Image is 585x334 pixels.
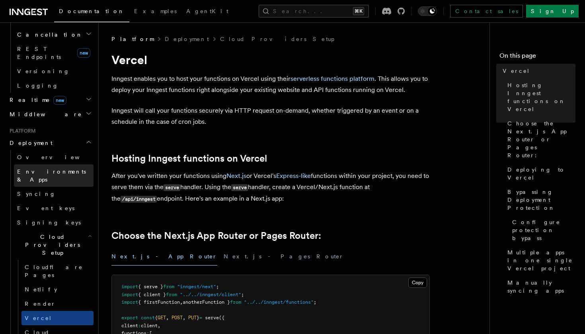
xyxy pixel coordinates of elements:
span: { firstFunction [138,299,180,305]
span: Signing keys [17,219,81,226]
a: AgentKit [181,2,233,21]
span: const [141,315,155,320]
span: , [183,315,185,320]
span: PUT [188,315,197,320]
span: from [163,284,174,289]
span: Overview [17,154,99,160]
span: import [121,299,138,305]
span: Platform [111,35,154,43]
a: Bypassing Deployment Protection [504,185,575,215]
a: serverless functions platform [291,75,374,82]
a: Hosting Inngest functions on Vercel [504,78,575,116]
a: Multiple apps in one single Vercel project [504,245,575,275]
span: Deploying to Vercel [507,166,575,182]
a: Hosting Inngest functions on Vercel [111,153,267,164]
a: Next.js [226,172,246,180]
code: /api/inngest [121,196,157,203]
code: serve [164,184,180,191]
a: Vercel [21,311,94,325]
a: Deployment [165,35,209,43]
span: Cancellation [14,31,83,39]
button: Deployment [6,136,94,150]
a: Choose the Next.js App Router or Pages Router: [111,230,321,241]
span: ; [241,292,244,297]
a: Cloudflare Pages [21,260,94,282]
span: : [138,323,141,328]
a: Cloud Providers Setup [220,35,334,43]
span: Syncing [17,191,56,197]
a: Netlify [21,282,94,297]
span: { serve } [138,284,163,289]
button: Realtimenew [6,93,94,107]
span: Manually syncing apps [507,279,575,295]
button: Next.js - Pages Router [224,248,344,266]
a: Versioning [14,64,94,78]
span: from [230,299,241,305]
a: Environments & Apps [14,164,94,187]
span: Documentation [59,8,125,14]
span: Hosting Inngest functions on Vercel [507,81,575,113]
span: , [180,299,183,305]
span: GET [158,315,166,320]
span: Cloudflare Pages [25,264,83,278]
span: { client } [138,292,166,297]
span: from [166,292,177,297]
span: Logging [17,82,58,89]
p: After you've written your functions using or Vercel's functions within your project, you need to ... [111,170,430,205]
a: Choose the Next.js App Router or Pages Router: [504,116,575,162]
span: ; [314,299,316,305]
span: Environments & Apps [17,168,86,183]
h1: Vercel [111,53,430,67]
span: anotherFunction } [183,299,230,305]
span: Deployment [6,139,53,147]
span: "inngest/next" [177,284,216,289]
span: REST Endpoints [17,46,61,60]
span: import [121,284,138,289]
a: Examples [129,2,181,21]
a: Configure protection bypass [509,215,575,245]
span: Cloud Providers Setup [14,233,88,257]
a: Documentation [54,2,129,22]
span: Realtime [6,96,66,104]
span: Versioning [17,68,70,74]
kbd: ⌘K [353,7,364,15]
a: Express-like [276,172,311,180]
span: client [121,323,138,328]
span: Bypassing Deployment Protection [507,188,575,212]
span: new [77,48,90,58]
span: "../../inngest/client" [180,292,241,297]
span: AgentKit [186,8,228,14]
p: Inngest will call your functions securely via HTTP request on-demand, whether triggered by an eve... [111,105,430,127]
span: Vercel [503,67,530,75]
button: Cloud Providers Setup [14,230,94,260]
button: Next.js - App Router [111,248,217,266]
code: serve [231,184,248,191]
span: Vercel [25,315,52,321]
button: Search...⌘K [259,5,369,18]
button: Toggle dark mode [418,6,437,16]
span: serve [205,315,219,320]
span: Configure protection bypass [512,218,575,242]
span: , [158,323,160,328]
a: Logging [14,78,94,93]
h4: On this page [499,51,575,64]
a: Deploying to Vercel [504,162,575,185]
button: Middleware [6,107,94,121]
button: Cancellation [14,27,94,42]
span: ({ [219,315,224,320]
span: Render [25,301,56,307]
span: Choose the Next.js App Router or Pages Router: [507,119,575,159]
span: "../../inngest/functions" [244,299,314,305]
span: } [197,315,199,320]
span: import [121,292,138,297]
a: Sign Up [526,5,579,18]
span: Middleware [6,110,82,118]
a: Overview [14,150,94,164]
span: export [121,315,138,320]
a: Render [21,297,94,311]
span: ; [216,284,219,289]
span: { [155,315,158,320]
p: Inngest enables you to host your functions on Vercel using their . This allows you to deploy your... [111,73,430,96]
span: Platform [6,128,36,134]
a: Syncing [14,187,94,201]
